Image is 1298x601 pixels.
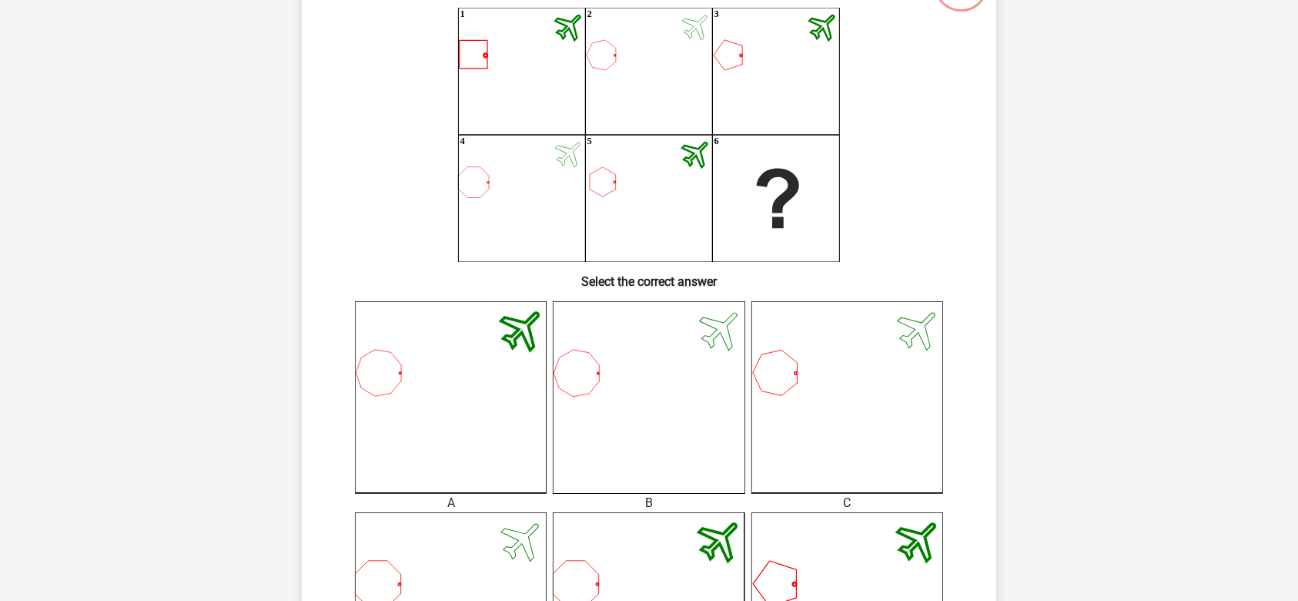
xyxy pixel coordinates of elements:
text: 3 [714,9,719,20]
div: A [343,494,558,512]
text: 4 [460,136,465,147]
text: 6 [714,136,719,147]
text: 1 [460,9,465,20]
div: B [541,494,756,512]
text: 5 [587,136,592,147]
text: 2 [587,9,592,20]
h6: Select the correct answer [326,262,972,289]
div: C [740,494,955,512]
